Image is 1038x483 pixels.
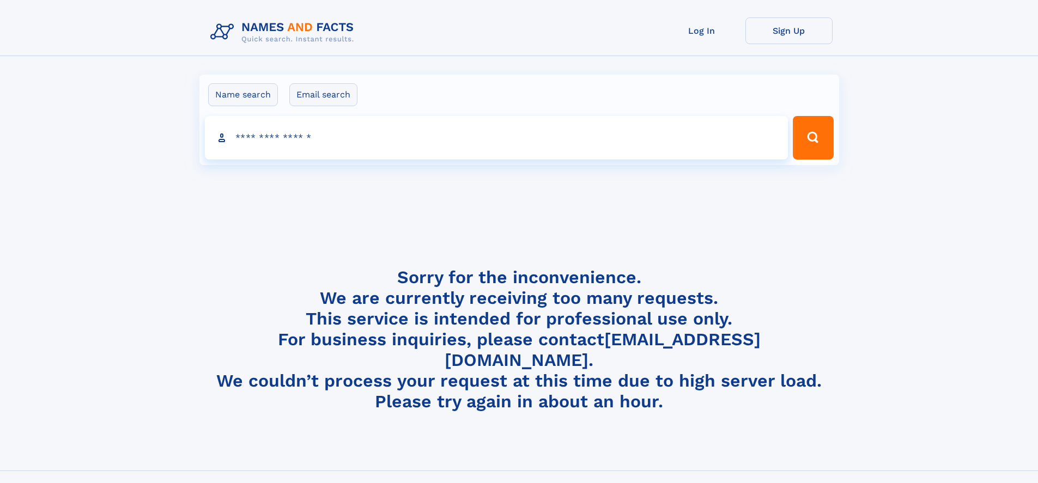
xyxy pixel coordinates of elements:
[289,83,357,106] label: Email search
[205,116,788,160] input: search input
[206,17,363,47] img: Logo Names and Facts
[208,83,278,106] label: Name search
[658,17,745,44] a: Log In
[445,329,761,370] a: [EMAIL_ADDRESS][DOMAIN_NAME]
[793,116,833,160] button: Search Button
[745,17,833,44] a: Sign Up
[206,267,833,412] h4: Sorry for the inconvenience. We are currently receiving too many requests. This service is intend...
